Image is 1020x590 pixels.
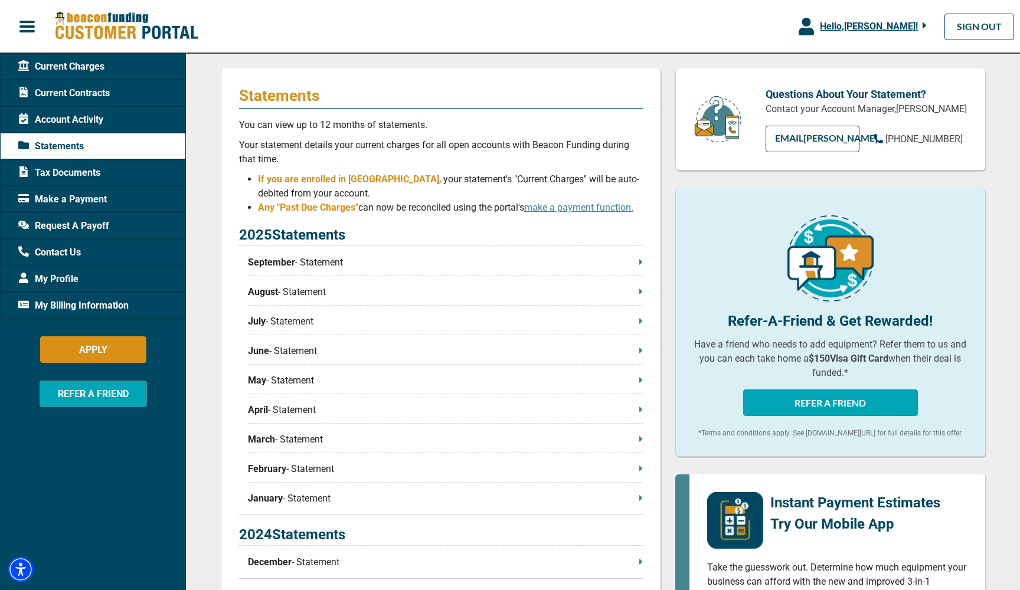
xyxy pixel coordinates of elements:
[524,202,633,213] a: make a payment function.
[18,245,81,260] span: Contact Us
[248,432,275,447] span: March
[770,513,940,535] p: Try Our Mobile App
[239,224,643,246] p: 2025 Statements
[18,219,109,233] span: Request A Payoff
[54,11,198,41] img: Beacon Funding Customer Portal Logo
[40,381,147,407] button: REFER A FRIEND
[691,95,744,144] img: customer-service.png
[239,524,643,546] p: 2024 Statements
[18,139,84,153] span: Statements
[248,491,283,506] span: January
[18,86,110,100] span: Current Contracts
[18,166,100,180] span: Tax Documents
[820,21,918,32] span: Hello, [PERSON_NAME] !
[358,202,633,213] span: can now be reconciled using the portal's
[694,337,967,380] p: Have a friend who needs to add equipment? Refer them to us and you can each take home a when thei...
[248,344,643,358] p: - Statement
[694,428,967,438] p: *Terms and conditions apply. See [DOMAIN_NAME][URL] for full details for this offer.
[787,215,874,301] img: refer-a-friend-icon.png
[743,389,918,416] button: REFER A FRIEND
[248,314,266,329] span: July
[248,403,268,417] span: April
[248,432,643,447] p: - Statement
[239,138,643,166] p: Your statement details your current charges for all open accounts with Beacon Funding during that...
[944,14,1014,40] a: SIGN OUT
[248,344,269,358] span: June
[8,556,34,582] div: Accessibility Menu
[766,126,859,152] a: EMAIL[PERSON_NAME]
[248,403,643,417] p: - Statement
[248,255,643,270] p: - Statement
[809,353,888,364] b: $150 Visa Gift Card
[707,492,763,549] img: mobile-app-logo.png
[248,462,643,476] p: - Statement
[258,202,358,213] span: Any "Past Due Charges"
[258,173,439,185] span: If you are enrolled in [GEOGRAPHIC_DATA]
[248,314,643,329] p: - Statement
[18,272,79,286] span: My Profile
[885,133,963,145] span: [PHONE_NUMBER]
[248,462,286,476] span: February
[248,255,295,270] span: September
[248,285,643,299] p: - Statement
[248,373,266,388] span: May
[770,492,940,513] p: Instant Payment Estimates
[248,491,643,506] p: - Statement
[694,310,967,332] p: Refer-A-Friend & Get Rewarded!
[239,86,643,105] p: Statements
[766,86,967,102] p: Questions About Your Statement?
[874,132,963,146] a: [PHONE_NUMBER]
[40,336,146,363] button: APPLY
[18,113,103,127] span: Account Activity
[248,555,643,569] p: - Statement
[258,173,639,199] span: , your statement's "Current Charges" will be auto-debited from your account.
[248,555,292,569] span: December
[18,192,107,206] span: Make a Payment
[239,118,643,132] p: You can view up to 12 months of statements.
[766,102,967,116] p: Contact your Account Manager, [PERSON_NAME]
[18,60,104,74] span: Current Charges
[248,285,278,299] span: August
[18,299,129,313] span: My Billing Information
[248,373,643,388] p: - Statement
